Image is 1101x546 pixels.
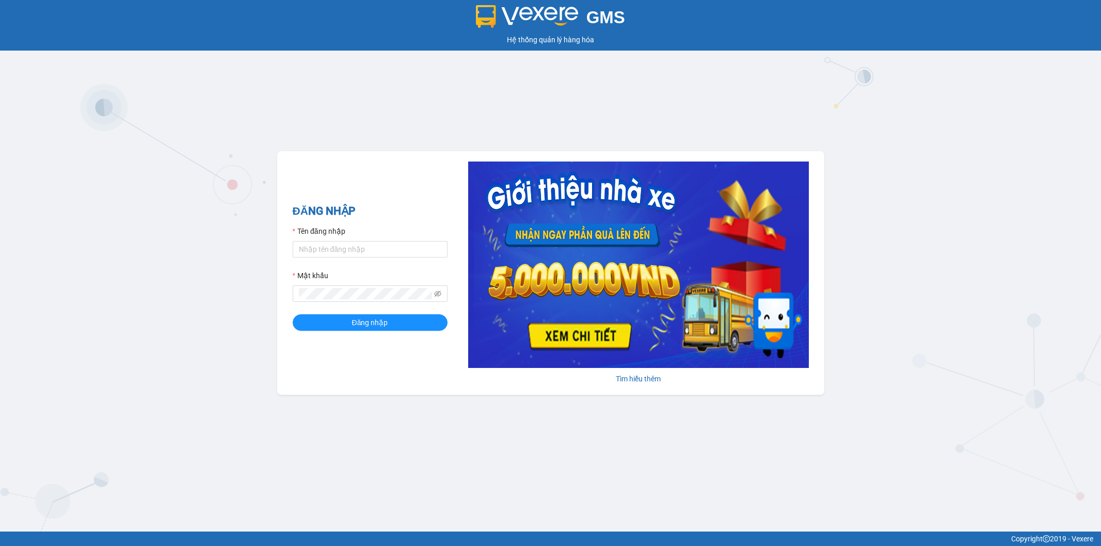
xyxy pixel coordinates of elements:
[468,373,809,384] div: Tìm hiểu thêm
[476,5,578,28] img: logo 2
[299,288,432,299] input: Mật khẩu
[293,226,345,237] label: Tên đăng nhập
[586,8,625,27] span: GMS
[293,314,448,331] button: Đăng nhập
[476,15,625,24] a: GMS
[293,203,448,220] h2: ĐĂNG NHẬP
[1043,535,1050,542] span: copyright
[434,290,441,297] span: eye-invisible
[8,533,1093,544] div: Copyright 2019 - Vexere
[293,270,328,281] label: Mật khẩu
[3,34,1098,45] div: Hệ thống quản lý hàng hóa
[468,162,809,368] img: banner-0
[293,241,448,258] input: Tên đăng nhập
[352,317,388,328] span: Đăng nhập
